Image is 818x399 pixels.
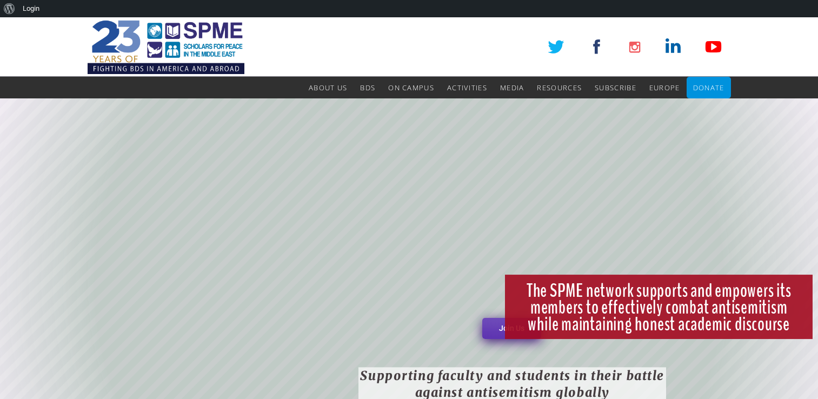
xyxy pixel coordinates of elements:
[482,318,541,339] a: Join Us
[649,77,680,98] a: Europe
[388,83,434,92] span: On Campus
[595,77,636,98] a: Subscribe
[88,17,244,77] img: SPME
[360,83,375,92] span: BDS
[693,83,724,92] span: Donate
[693,77,724,98] a: Donate
[360,77,375,98] a: BDS
[537,83,582,92] span: Resources
[309,83,347,92] span: About Us
[500,83,524,92] span: Media
[537,77,582,98] a: Resources
[505,275,813,339] rs-layer: The SPME network supports and empowers its members to effectively combat antisemitism while maint...
[309,77,347,98] a: About Us
[447,83,487,92] span: Activities
[388,77,434,98] a: On Campus
[595,83,636,92] span: Subscribe
[500,77,524,98] a: Media
[649,83,680,92] span: Europe
[447,77,487,98] a: Activities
